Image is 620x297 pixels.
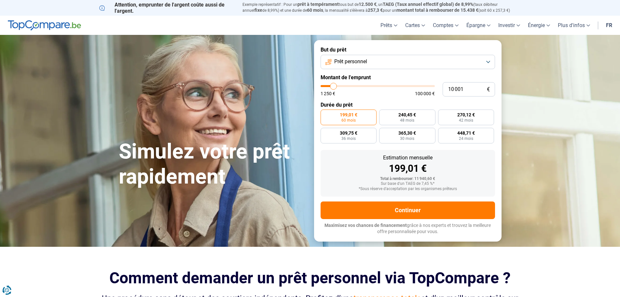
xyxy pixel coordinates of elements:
[602,16,616,35] a: fr
[321,222,495,235] p: grâce à nos experts et trouvez la meilleure offre personnalisée pour vous.
[326,187,490,191] div: *Sous réserve d'acceptation par les organismes prêteurs
[457,112,475,117] span: 270,12 €
[487,87,490,92] span: €
[321,102,495,108] label: Durée du prêt
[415,91,435,96] span: 100 000 €
[368,7,383,13] span: 257,3 €
[99,269,521,287] h2: Comment demander un prêt personnel via TopCompare ?
[255,7,262,13] span: fixe
[326,182,490,186] div: Sur base d'un TAEG de 7,45 %*
[377,16,401,35] a: Prêts
[398,131,416,135] span: 365,30 €
[242,2,521,13] p: Exemple représentatif : Pour un tous but de , un (taux débiteur annuel de 8,99%) et une durée de ...
[341,137,356,141] span: 36 mois
[326,164,490,173] div: 199,01 €
[321,74,495,81] label: Montant de l'emprunt
[457,131,475,135] span: 448,71 €
[297,2,339,7] span: prêt à tempérament
[321,47,495,53] label: But du prêt
[554,16,594,35] a: Plus d'infos
[341,118,356,122] span: 60 mois
[400,137,414,141] span: 30 mois
[326,177,490,181] div: Total à rembourser: 11 940,60 €
[321,55,495,69] button: Prêt personnel
[326,155,490,160] div: Estimation mensuelle
[459,137,473,141] span: 24 mois
[8,20,81,31] img: TopCompare
[401,16,429,35] a: Cartes
[459,118,473,122] span: 42 mois
[334,58,367,65] span: Prêt personnel
[359,2,377,7] span: 12.500 €
[340,131,357,135] span: 309,75 €
[383,2,473,7] span: TAEG (Taux annuel effectif global) de 8,99%
[119,139,306,189] h1: Simulez votre prêt rapidement
[398,112,416,117] span: 240,45 €
[307,7,323,13] span: 60 mois
[400,118,414,122] span: 48 mois
[462,16,494,35] a: Épargne
[494,16,524,35] a: Investir
[524,16,554,35] a: Énergie
[321,201,495,219] button: Continuer
[429,16,462,35] a: Comptes
[340,112,357,117] span: 199,01 €
[324,223,407,228] span: Maximisez vos chances de financement
[99,2,235,14] p: Attention, emprunter de l'argent coûte aussi de l'argent.
[396,7,478,13] span: montant total à rembourser de 15.438 €
[321,91,335,96] span: 1 250 €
